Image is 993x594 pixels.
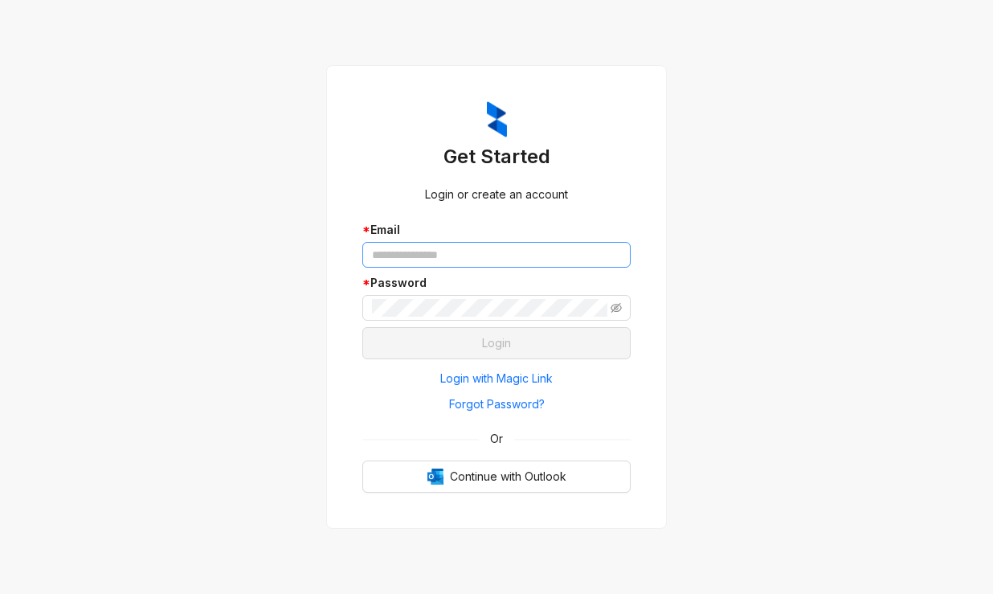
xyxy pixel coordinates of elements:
span: Login with Magic Link [440,370,553,387]
span: Forgot Password? [449,395,545,413]
span: Continue with Outlook [450,468,566,485]
span: eye-invisible [611,302,622,313]
button: OutlookContinue with Outlook [362,461,631,493]
button: Forgot Password? [362,391,631,417]
img: Outlook [427,469,443,485]
img: ZumaIcon [487,101,507,138]
div: Password [362,274,631,292]
div: Email [362,221,631,239]
button: Login [362,327,631,359]
span: Or [479,430,514,448]
div: Login or create an account [362,186,631,203]
h3: Get Started [362,144,631,170]
button: Login with Magic Link [362,366,631,391]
